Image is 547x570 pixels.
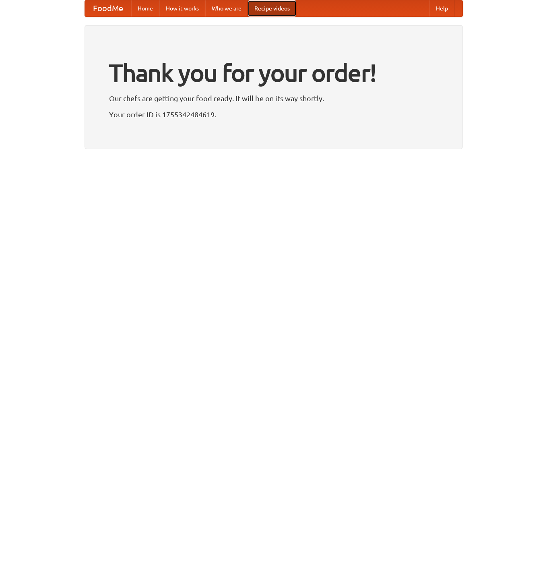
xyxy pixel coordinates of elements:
[85,0,131,17] a: FoodMe
[131,0,159,17] a: Home
[205,0,248,17] a: Who we are
[109,108,438,120] p: Your order ID is 1755342484619.
[109,54,438,92] h1: Thank you for your order!
[109,92,438,104] p: Our chefs are getting your food ready. It will be on its way shortly.
[429,0,454,17] a: Help
[248,0,296,17] a: Recipe videos
[159,0,205,17] a: How it works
